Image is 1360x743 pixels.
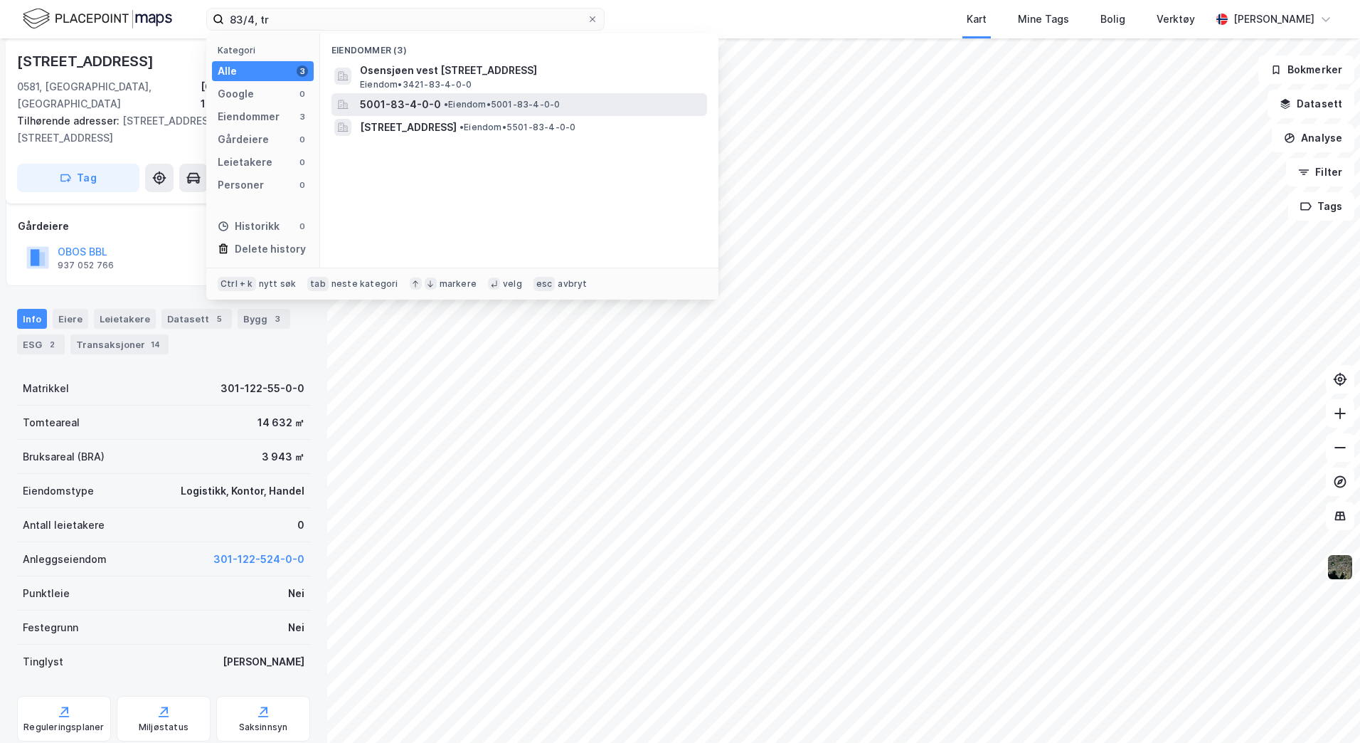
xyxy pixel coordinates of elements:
div: Matrikkel [23,380,69,397]
span: 5001-83-4-0-0 [360,96,441,113]
div: Eiendomstype [23,483,94,500]
button: Bokmerker [1258,56,1354,84]
iframe: Chat Widget [1289,675,1360,743]
div: ESG [17,334,65,354]
div: tab [307,277,329,291]
div: neste kategori [331,278,398,290]
div: Festegrunn [23,619,78,636]
div: 14 [148,337,163,352]
div: 937 052 766 [58,260,114,271]
div: Nei [288,585,304,602]
div: Kategori [218,45,314,56]
div: 5 [212,312,226,326]
div: velg [503,278,522,290]
div: Mine Tags [1018,11,1069,28]
div: avbryt [558,278,587,290]
div: Alle [218,63,237,80]
button: Filter [1286,158,1354,186]
div: Historikk [218,218,280,235]
div: Personer [218,176,264,194]
div: Leietakere [94,309,156,329]
div: 0 [297,517,304,534]
div: Gårdeiere [18,218,309,235]
div: 14 632 ㎡ [257,414,304,431]
span: Eiendom • 3421-83-4-0-0 [360,79,472,90]
button: Analyse [1272,124,1354,152]
span: Eiendom • 5001-83-4-0-0 [444,99,560,110]
img: 9k= [1327,554,1354,581]
div: Bolig [1100,11,1125,28]
div: markere [440,278,477,290]
button: Tag [17,164,139,192]
div: Transaksjoner [70,334,169,354]
div: Tinglyst [23,653,63,670]
div: Bruksareal (BRA) [23,448,105,465]
div: Logistikk, Kontor, Handel [181,483,304,500]
div: 0 [297,88,308,100]
div: 3 943 ㎡ [262,448,304,465]
span: • [444,99,448,110]
div: Bygg [238,309,290,329]
div: Verktøy [1157,11,1195,28]
div: Datasett [161,309,232,329]
div: Eiendommer [218,108,280,125]
div: Leietakere [218,154,272,171]
div: Kontrollprogram for chat [1289,675,1360,743]
div: 0 [297,134,308,145]
div: Eiere [53,309,88,329]
button: 301-122-524-0-0 [213,551,304,568]
div: 0 [297,179,308,191]
div: Info [17,309,47,329]
div: 2 [45,337,59,352]
div: Eiendommer (3) [320,33,718,59]
span: Tilhørende adresser: [17,115,122,127]
div: Reguleringsplaner [23,722,104,733]
div: [STREET_ADDRESS], [STREET_ADDRESS] [17,112,299,147]
div: 301-122-55-0-0 [221,380,304,397]
div: [GEOGRAPHIC_DATA], 122/55 [201,78,310,112]
div: Antall leietakere [23,517,105,534]
img: logo.f888ab2527a4732fd821a326f86c7f29.svg [23,6,172,31]
span: • [459,122,464,132]
div: Tomteareal [23,414,80,431]
div: 0581, [GEOGRAPHIC_DATA], [GEOGRAPHIC_DATA] [17,78,201,112]
div: Anleggseiendom [23,551,107,568]
div: Kart [967,11,987,28]
div: Ctrl + k [218,277,256,291]
span: Osensjøen vest [STREET_ADDRESS] [360,62,701,79]
div: 3 [297,111,308,122]
button: Datasett [1268,90,1354,118]
div: Nei [288,619,304,636]
div: Gårdeiere [218,131,269,148]
div: Punktleie [23,585,70,602]
input: Søk på adresse, matrikkel, gårdeiere, leietakere eller personer [224,9,587,30]
button: Tags [1288,192,1354,221]
div: [PERSON_NAME] [1233,11,1314,28]
div: Miljøstatus [139,722,188,733]
div: esc [533,277,556,291]
span: Eiendom • 5501-83-4-0-0 [459,122,575,133]
div: Delete history [235,241,306,258]
div: nytt søk [259,278,297,290]
div: 3 [297,65,308,77]
span: [STREET_ADDRESS] [360,119,457,136]
div: [STREET_ADDRESS] [17,50,156,73]
div: Google [218,85,254,102]
div: 0 [297,157,308,168]
div: 0 [297,221,308,232]
div: 3 [270,312,285,326]
div: [PERSON_NAME] [223,653,304,670]
div: Saksinnsyn [239,722,288,733]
